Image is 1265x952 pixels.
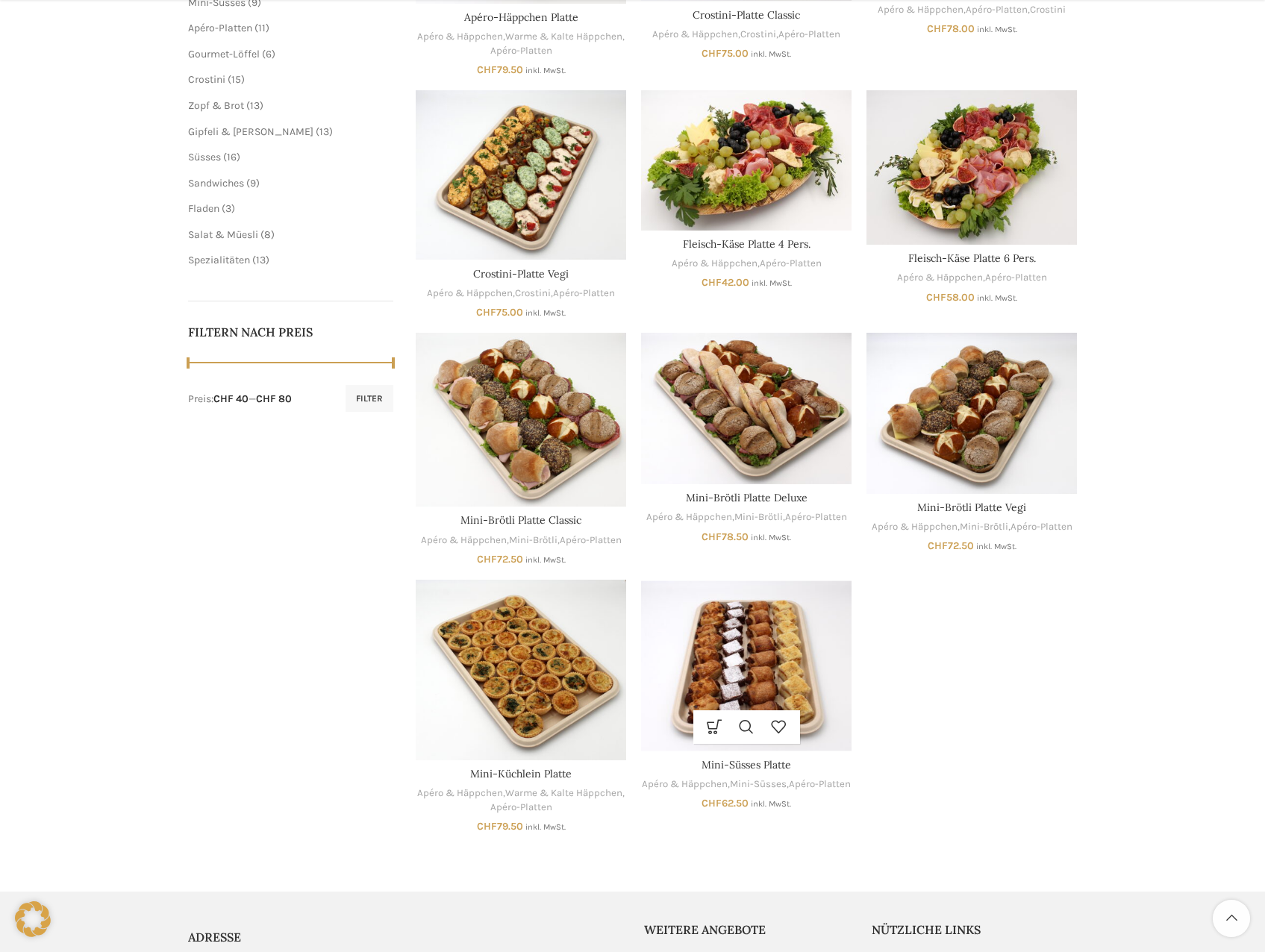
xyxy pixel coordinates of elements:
a: Apéro & Häppchen [897,271,983,285]
small: inkl. MwSt. [525,66,566,75]
a: Crostini-Platte Classic [693,8,800,22]
a: Gourmet-Löffel [188,48,260,60]
small: inkl. MwSt. [977,25,1017,34]
small: inkl. MwSt. [525,308,566,318]
a: Apéro-Platten [778,28,840,42]
span: 8 [264,228,271,241]
a: Apéro-Platten [966,3,1028,17]
a: Mini-Süsses [730,777,787,792]
span: 3 [225,202,231,215]
a: Apéro-Häppchen Platte [464,10,578,24]
div: , , [641,510,852,524]
bdi: 72.50 [477,553,523,566]
span: CHF [927,22,947,35]
a: Warme & Kalte Häppchen [505,30,622,44]
a: Mini-Süsses Platte [702,758,791,771]
button: Filter [346,385,393,412]
a: Apéro & Häppchen [872,520,958,534]
a: Apéro-Platten [490,44,552,58]
div: , , [416,286,626,301]
a: Fleisch-Käse Platte 6 Pers. [908,251,1036,265]
a: Mini-Brötli Platte Vegi [917,501,1026,514]
a: Süsses [188,151,221,163]
a: Scroll to top button [1213,900,1250,937]
small: inkl. MwSt. [752,278,792,288]
span: 13 [250,99,260,112]
bdi: 79.50 [477,820,523,833]
a: Mini-Küchlein Platte [416,580,626,760]
a: Spezialitäten [188,254,250,266]
bdi: 78.50 [702,530,749,543]
span: CHF 80 [256,392,292,405]
h5: Nützliche Links [872,921,1078,938]
bdi: 75.00 [476,306,523,319]
div: , [641,257,852,271]
span: 11 [258,22,266,34]
span: CHF [926,291,946,304]
a: Mini-Brötli Platte Vegi [866,333,1077,494]
a: Apéro-Platten [553,286,615,301]
a: Apéro-Platten [985,271,1047,285]
a: Apéro-Platten [785,510,847,524]
small: inkl. MwSt. [751,49,791,59]
a: Mini-Brötli [960,520,1008,534]
small: inkl. MwSt. [751,799,791,809]
a: Apéro & Häppchen [646,510,732,524]
div: , , [866,520,1077,534]
span: CHF [477,820,497,833]
small: inkl. MwSt. [525,822,566,832]
a: Sandwiches [188,177,244,190]
a: Mini-Brötli [734,510,783,524]
a: Apéro-Platten [760,257,822,271]
small: inkl. MwSt. [525,555,566,565]
a: Apéro-Platten [560,533,622,548]
a: Apéro-Platten [1011,520,1072,534]
a: Crostini [515,286,551,301]
bdi: 79.50 [477,63,523,76]
span: CHF [702,530,722,543]
a: Crostini [1030,3,1066,17]
a: Warme & Kalte Häppchen [505,786,622,801]
div: , , [416,30,626,57]
span: ADRESSE [188,930,241,945]
div: , , [416,533,626,548]
small: inkl. MwSt. [977,293,1017,303]
div: , , [416,786,626,814]
span: CHF [928,539,948,552]
a: Mini-Brötli Platte Classic [416,333,626,507]
a: Apéro & Häppchen [417,786,503,801]
bdi: 42.00 [702,276,749,289]
small: inkl. MwSt. [751,533,791,542]
a: Crostini [188,73,225,86]
a: Crostini [740,28,776,42]
div: , , [866,3,1077,17]
a: Mini-Küchlein Platte [470,767,572,780]
span: Apéro-Platten [188,22,252,34]
a: Salat & Müesli [188,228,258,241]
div: , [866,271,1077,285]
bdi: 72.50 [928,539,974,552]
a: Zopf & Brot [188,99,244,112]
a: Apéro & Häppchen [878,3,963,17]
a: Fladen [188,202,219,215]
a: Apéro & Häppchen [672,257,758,271]
span: 15 [231,73,241,86]
span: CHF [702,276,722,289]
a: In den Warenkorb legen: „Mini-Süsses Platte“ [699,710,731,744]
a: Mini-Brötli Platte Classic [460,513,581,527]
a: Schnellansicht [731,710,763,744]
a: Gipfeli & [PERSON_NAME] [188,125,313,138]
span: CHF [702,47,722,60]
a: Crostini-Platte Vegi [416,90,626,260]
a: Apéro & Häppchen [652,28,738,42]
span: 16 [227,151,237,163]
a: Mini-Brötli [509,533,557,548]
span: 6 [266,48,272,60]
span: CHF [476,306,496,319]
